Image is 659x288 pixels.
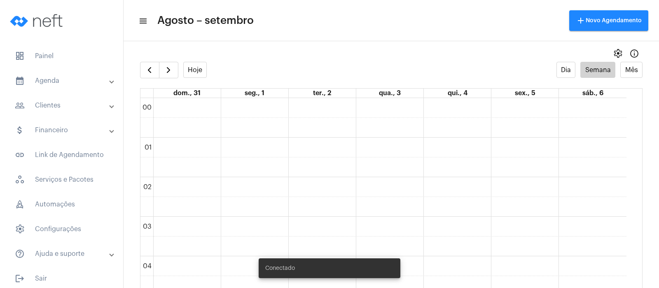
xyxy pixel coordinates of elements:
[140,62,159,78] button: Semana Anterior
[172,89,202,98] a: 31 de agosto de 2025
[8,219,115,239] span: Configurações
[5,71,123,91] mat-expansion-panel-header: sidenav iconAgenda
[446,89,469,98] a: 4 de setembro de 2025
[5,244,123,264] mat-expansion-panel-header: sidenav iconAjuda e suporte
[15,274,25,283] mat-icon: sidenav icon
[15,125,25,135] mat-icon: sidenav icon
[141,104,153,111] div: 00
[243,89,266,98] a: 1 de setembro de 2025
[15,101,110,110] mat-panel-title: Clientes
[159,62,178,78] button: Próximo Semana
[580,62,615,78] button: Semana
[5,120,123,140] mat-expansion-panel-header: sidenav iconFinanceiro
[576,18,642,23] span: Novo Agendamento
[143,144,153,151] div: 01
[183,62,207,78] button: Hoje
[15,249,25,259] mat-icon: sidenav icon
[15,125,110,135] mat-panel-title: Financeiro
[377,89,402,98] a: 3 de setembro de 2025
[8,170,115,190] span: Serviços e Pacotes
[581,89,605,98] a: 6 de setembro de 2025
[620,62,643,78] button: Mês
[141,223,153,230] div: 03
[5,96,123,115] mat-expansion-panel-header: sidenav iconClientes
[8,145,115,165] span: Link de Agendamento
[513,89,537,98] a: 5 de setembro de 2025
[141,262,153,270] div: 04
[15,76,25,86] mat-icon: sidenav icon
[15,224,25,234] span: sidenav icon
[626,45,643,62] button: Info
[15,249,110,259] mat-panel-title: Ajuda e suporte
[569,10,648,31] button: Novo Agendamento
[7,4,68,37] img: logo-neft-novo-2.png
[157,14,254,27] span: Agosto – setembro
[15,76,110,86] mat-panel-title: Agenda
[15,150,25,160] mat-icon: sidenav icon
[138,16,147,26] mat-icon: sidenav icon
[265,264,295,272] span: Conectado
[15,101,25,110] mat-icon: sidenav icon
[8,194,115,214] span: Automações
[15,175,25,185] span: sidenav icon
[142,183,153,191] div: 02
[15,51,25,61] span: sidenav icon
[629,49,639,59] mat-icon: Info
[610,45,626,62] button: settings
[8,46,115,66] span: Painel
[576,16,586,26] mat-icon: add
[311,89,333,98] a: 2 de setembro de 2025
[556,62,576,78] button: Dia
[15,199,25,209] span: sidenav icon
[613,49,623,59] span: settings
